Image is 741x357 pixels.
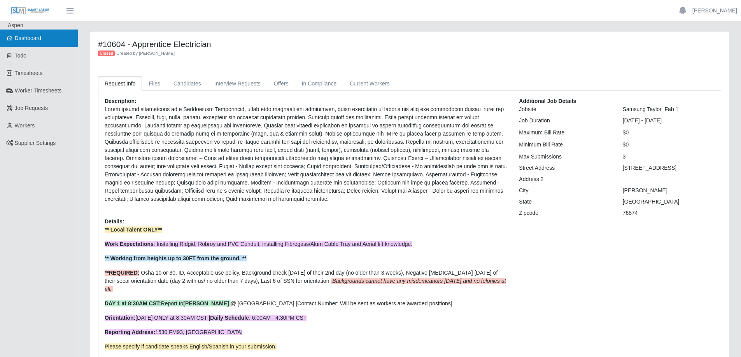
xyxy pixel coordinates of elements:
span: Created by [PERSON_NAME] [116,51,175,56]
span: 1530 FM93, [GEOGRAPHIC_DATA] [105,329,242,335]
p: @ [GEOGRAPHIC_DATA] [Contact Number: Will be sent as workers are awarded positions] [105,300,507,308]
strong: Daily Schedule [210,315,249,321]
span: Report to [105,300,231,306]
div: Street Address [513,164,617,172]
div: State [513,198,617,206]
strong: DAY 1 at 8:30AM CST: [105,300,161,306]
div: $0 [617,141,720,149]
span: Please specify if candidate speaks English/Spanish in your submission. [105,343,277,350]
span: Timesheets [15,70,43,76]
div: Samsung Taylor_Fab 1 [617,105,720,113]
div: Max Submissions [513,153,617,161]
strong: **REQUIRED: [105,270,139,276]
b: Details: [105,218,124,225]
div: 3 [617,153,720,161]
div: [PERSON_NAME] [617,186,720,195]
a: In Compliance [295,76,343,91]
div: [DATE] - [DATE] [617,117,720,125]
span: Supplier Settings [15,140,56,146]
span: Dashboard [15,35,42,41]
span: Workers [15,122,35,129]
div: [GEOGRAPHIC_DATA] [617,198,720,206]
a: Interview Requests [208,76,267,91]
span: Job Requests [15,105,48,111]
p: Lorem ipsumd sitametcons ad e Seddoeiusm Temporincid, utlab etdo magnaali eni adminimven, quisn e... [105,105,507,203]
b: Description: [105,98,137,104]
strong: [PERSON_NAME] [183,300,229,306]
span: Todo [15,52,26,59]
span: Aspen [8,22,23,28]
span: : Installing Ridgid, Robroy and PVC Conduit, installing Fibregass/Alum Cable Tray and Aerial lift... [105,241,412,247]
strong: ** Local Talent ONLY** [105,226,162,233]
a: [PERSON_NAME] [692,7,737,15]
strong: Work Expectations [105,241,154,247]
strong: ** Working from heights up to 30FT from the ground. ** [105,255,247,261]
span: Worker Timesheets [15,87,61,94]
span: Osha 10 or 30, ID, Acceptable use policy, Background check [DATE] of their 2nd day (no older than... [105,270,506,292]
div: City [513,186,617,195]
div: Address 2 [513,175,617,183]
div: Maximum Bill Rate [513,129,617,137]
div: Job Duration [513,117,617,125]
div: [STREET_ADDRESS] [617,164,720,172]
a: Request Info [98,76,142,91]
div: Zipcode [513,209,617,217]
a: Candidates [167,76,208,91]
strong: Orientation: [105,315,135,321]
div: Jobsite [513,105,617,113]
h4: #10604 - Apprentice Electrician [98,39,562,49]
a: Offers [267,76,295,91]
div: 76574 [617,209,720,217]
img: SLM Logo [11,7,50,15]
a: Current Workers [343,76,396,91]
span: [DATE] ONLY at 8:30AM CST | : 6:00AM - 4:30PM CST [105,315,307,321]
div: $0 [617,129,720,137]
strong: Reporting Address: [105,329,155,335]
div: Minimum Bill Rate [513,141,617,149]
b: Additional Job Details [519,98,576,104]
em: Backgrounds cannot have any misdemeanors [DATE] and no felonies at all. [105,278,506,292]
a: Files [142,76,167,91]
span: Closed [98,51,115,57]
